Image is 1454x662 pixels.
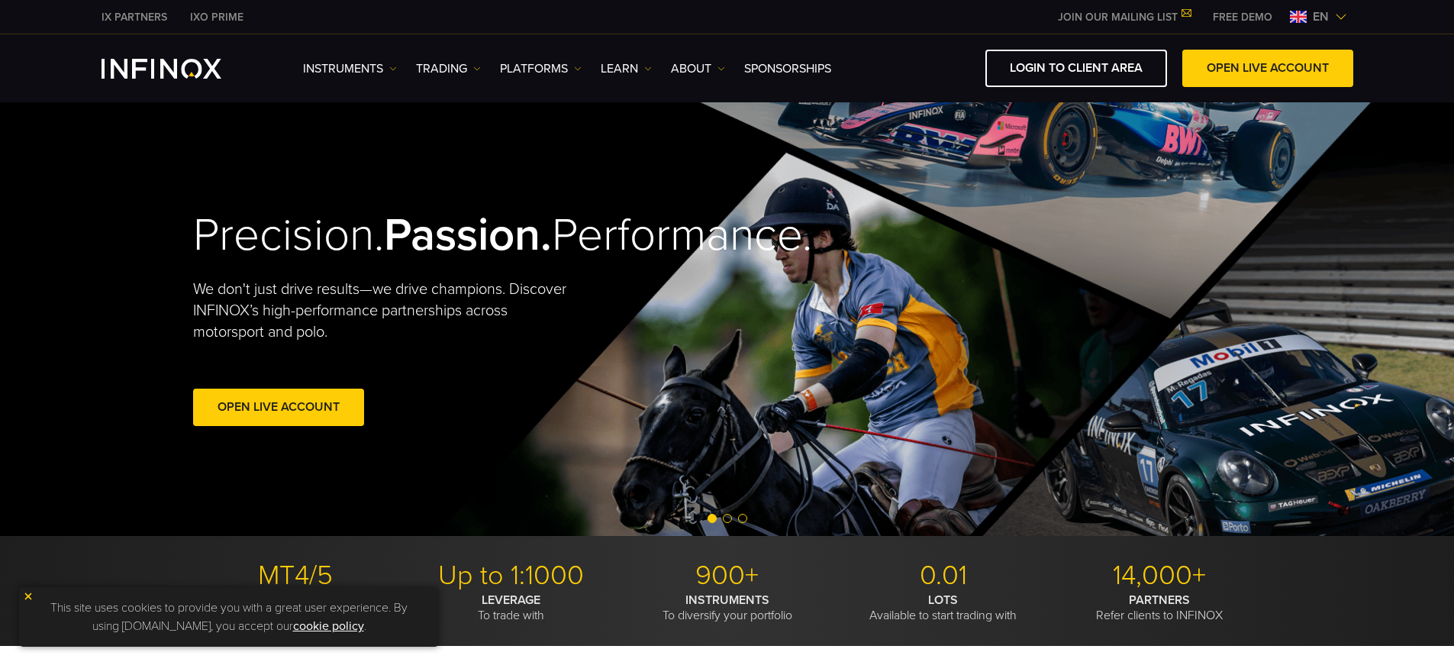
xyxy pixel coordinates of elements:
[409,559,614,593] p: Up to 1:1000
[416,60,481,78] a: TRADING
[985,50,1167,87] a: LOGIN TO CLIENT AREA
[685,593,769,608] strong: INSTRUMENTS
[625,593,830,623] p: To diversify your portfolio
[1182,50,1353,87] a: OPEN LIVE ACCOUNT
[303,60,397,78] a: Instruments
[179,9,255,25] a: INFINOX
[671,60,725,78] a: ABOUT
[708,514,717,523] span: Go to slide 1
[738,514,747,523] span: Go to slide 3
[90,9,179,25] a: INFINOX
[723,514,732,523] span: Go to slide 2
[102,59,257,79] a: INFINOX Logo
[384,208,552,263] strong: Passion.
[625,559,830,593] p: 900+
[409,593,614,623] p: To trade with
[1057,593,1262,623] p: Refer clients to INFINOX
[601,60,652,78] a: Learn
[1201,9,1284,25] a: INFINOX MENU
[744,60,831,78] a: SPONSORSHIPS
[1307,8,1335,26] span: en
[1057,559,1262,593] p: 14,000+
[193,208,674,263] h2: Precision. Performance.
[928,593,958,608] strong: LOTS
[193,389,364,426] a: Open Live Account
[1129,593,1190,608] strong: PARTNERS
[482,593,540,608] strong: LEVERAGE
[841,593,1046,623] p: Available to start trading with
[193,559,398,593] p: MT4/5
[23,591,34,602] img: yellow close icon
[27,595,431,639] p: This site uses cookies to provide you with a great user experience. By using [DOMAIN_NAME], you a...
[293,618,364,634] a: cookie policy
[841,559,1046,593] p: 0.01
[193,279,578,343] p: We don't just drive results—we drive champions. Discover INFINOX’s high-performance partnerships ...
[500,60,582,78] a: PLATFORMS
[1046,11,1201,24] a: JOIN OUR MAILING LIST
